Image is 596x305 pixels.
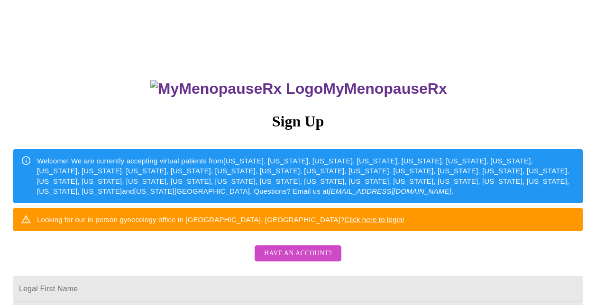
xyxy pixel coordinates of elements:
[264,248,332,260] span: Have an account?
[15,80,583,98] h3: MyMenopauseRx
[13,113,583,130] h3: Sign Up
[150,80,323,98] img: MyMenopauseRx Logo
[329,187,451,195] em: [EMAIL_ADDRESS][DOMAIN_NAME]
[344,215,404,224] a: Click here to login!
[37,152,575,200] div: Welcome! We are currently accepting virtual patients from [US_STATE], [US_STATE], [US_STATE], [US...
[255,245,341,262] button: Have an account?
[252,256,344,264] a: Have an account?
[37,211,404,228] div: Looking for our in person gynecology office in [GEOGRAPHIC_DATA], [GEOGRAPHIC_DATA]?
